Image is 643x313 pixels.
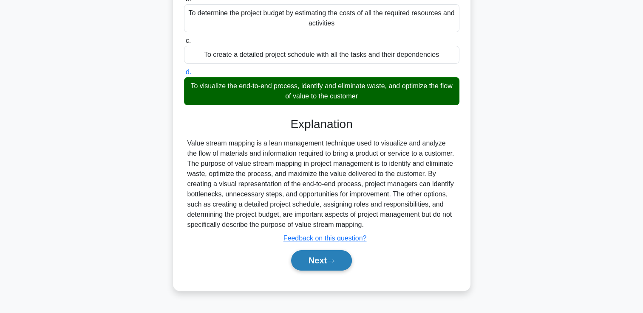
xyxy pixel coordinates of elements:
[291,250,352,271] button: Next
[184,46,459,64] div: To create a detailed project schedule with all the tasks and their dependencies
[187,138,456,230] div: Value stream mapping is a lean management technique used to visualize and analyze the flow of mat...
[184,77,459,105] div: To visualize the end-to-end process, identify and eliminate waste, and optimize the flow of value...
[184,4,459,32] div: To determine the project budget by estimating the costs of all the required resources and activities
[186,68,191,75] span: d.
[186,37,191,44] span: c.
[189,117,454,131] h3: Explanation
[283,235,367,242] a: Feedback on this question?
